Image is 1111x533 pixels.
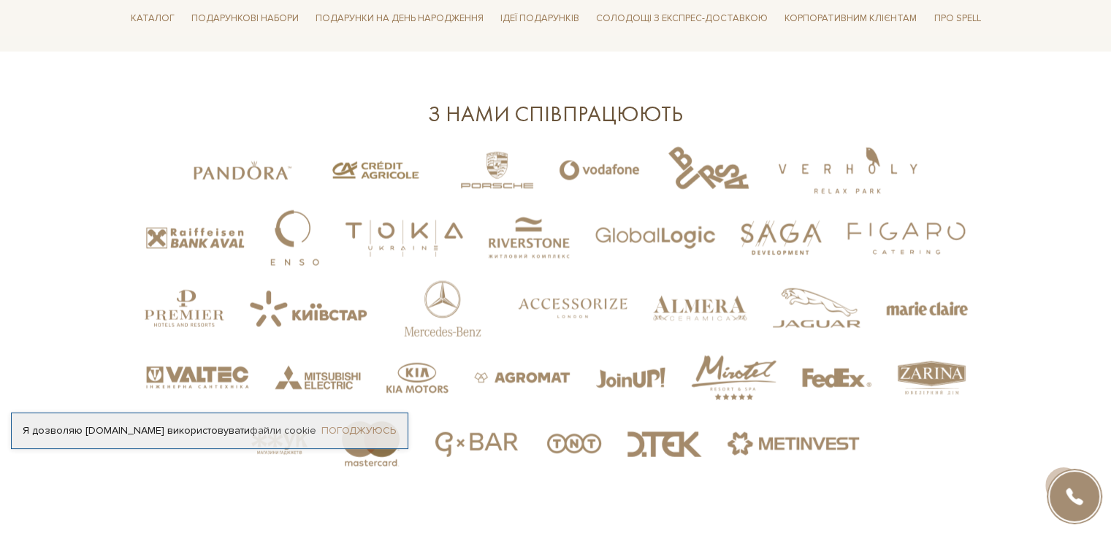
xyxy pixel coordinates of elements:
[125,7,180,30] span: Каталог
[250,424,316,437] a: файли cookie
[495,7,585,30] span: Ідеї подарунків
[590,6,774,31] a: Солодощі з експрес-доставкою
[12,424,408,437] div: Я дозволяю [DOMAIN_NAME] використовувати
[928,7,986,30] span: Про Spell
[779,6,923,31] a: Корпоративним клієнтам
[220,100,892,129] div: З нами співпрацюють
[310,7,489,30] span: Подарунки на День народження
[186,7,305,30] span: Подарункові набори
[321,424,396,437] a: Погоджуюсь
